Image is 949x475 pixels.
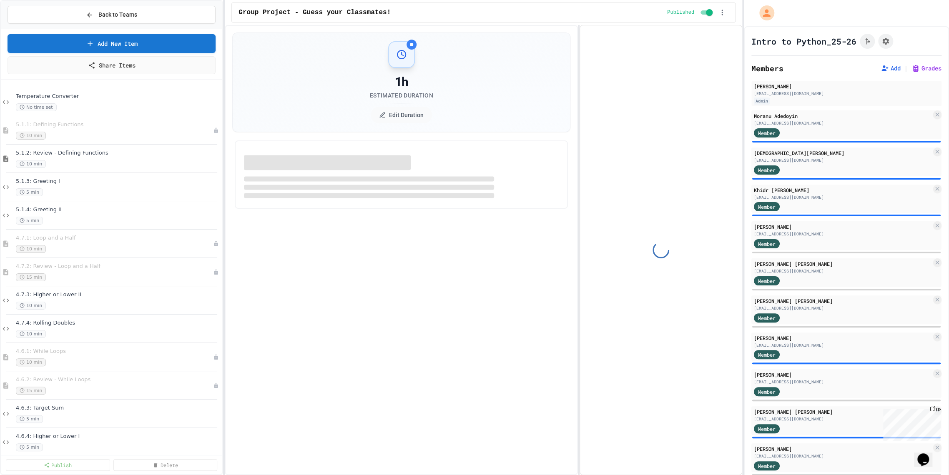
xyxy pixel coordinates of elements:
[16,178,221,185] span: 5.1.3: Greeting I
[751,35,856,47] h1: Intro to Python_25-26
[758,314,776,322] span: Member
[754,297,931,305] div: [PERSON_NAME] [PERSON_NAME]
[16,320,221,327] span: 4.7.4: Rolling Doubles
[751,3,776,22] div: My Account
[758,351,776,358] span: Member
[754,416,931,422] div: [EMAIL_ADDRESS][DOMAIN_NAME]
[16,273,46,281] span: 15 min
[878,34,893,49] button: Assignment Settings
[16,263,213,270] span: 4.7.2: Review - Loop and a Half
[860,34,875,49] button: Click to see fork details
[16,217,43,225] span: 5 min
[754,82,939,90] div: [PERSON_NAME]
[16,376,213,383] span: 4.6.2: Review - While Loops
[751,62,783,74] h2: Members
[3,3,58,53] div: Chat with us now!Close
[758,462,776,470] span: Member
[754,305,931,311] div: [EMAIL_ADDRESS][DOMAIN_NAME]
[16,150,221,157] span: 5.1.2: Review - Defining Functions
[16,245,46,253] span: 10 min
[754,408,931,415] div: [PERSON_NAME] [PERSON_NAME]
[904,63,908,73] span: |
[213,241,219,247] div: Unpublished
[880,405,941,441] iframe: chat widget
[213,127,219,133] div: Unpublished
[754,379,931,385] div: [EMAIL_ADDRESS][DOMAIN_NAME]
[16,291,221,298] span: 4.7.3: Higher or Lower II
[16,103,57,111] span: No time set
[754,157,931,163] div: [EMAIL_ADDRESS][DOMAIN_NAME]
[754,268,931,274] div: [EMAIL_ADDRESS][DOMAIN_NAME]
[113,459,218,471] a: Delete
[239,7,391,17] span: Group Project - Guess your Classmates!
[914,442,941,467] iframe: chat widget
[16,302,46,310] span: 10 min
[370,75,433,90] div: 1h
[8,56,216,74] a: Share Items
[754,260,931,267] div: [PERSON_NAME] [PERSON_NAME]
[16,121,213,128] span: 5.1.1: Defining Functions
[16,132,46,140] span: 10 min
[758,277,776,285] span: Member
[16,415,43,423] span: 5 min
[16,235,213,242] span: 4.7.1: Loop and a Half
[16,206,221,213] span: 5.1.4: Greeting II
[758,129,776,137] span: Member
[213,382,219,388] div: Unpublished
[16,348,213,355] span: 4.6.1: While Loops
[758,388,776,395] span: Member
[758,425,776,432] span: Member
[754,120,931,126] div: [EMAIL_ADDRESS][DOMAIN_NAME]
[16,405,221,412] span: 4.6.3: Target Sum
[754,342,931,348] div: [EMAIL_ADDRESS][DOMAIN_NAME]
[16,443,43,451] span: 5 min
[754,445,931,452] div: [PERSON_NAME]
[754,334,931,342] div: [PERSON_NAME]
[16,160,46,168] span: 10 min
[754,453,931,459] div: [EMAIL_ADDRESS][DOMAIN_NAME]
[758,166,776,174] span: Member
[754,90,939,97] div: [EMAIL_ADDRESS][DOMAIN_NAME]
[6,459,110,471] a: Publish
[16,358,46,366] span: 10 min
[754,194,931,200] div: [EMAIL_ADDRESS][DOMAIN_NAME]
[213,269,219,275] div: Unpublished
[667,9,694,16] span: Published
[754,371,931,378] div: [PERSON_NAME]
[754,186,931,194] div: Khidr [PERSON_NAME]
[8,6,216,24] button: Back to Teams
[754,112,931,120] div: Moranu Adedoyin
[16,330,46,338] span: 10 min
[213,354,219,360] div: Unpublished
[667,7,714,17] div: Content is published and visible to students
[911,64,941,72] button: Grades
[758,203,776,210] span: Member
[8,34,216,53] a: Add New Item
[16,433,221,440] span: 4.6.4: Higher or Lower I
[754,223,931,230] div: [PERSON_NAME]
[754,149,931,157] div: [DEMOGRAPHIC_DATA][PERSON_NAME]
[16,93,221,100] span: Temperature Converter
[98,10,137,19] span: Back to Teams
[371,107,432,123] button: Edit Duration
[758,240,776,247] span: Member
[754,97,770,105] div: Admin
[370,91,433,100] div: Estimated Duration
[754,231,931,237] div: [EMAIL_ADDRESS][DOMAIN_NAME]
[16,188,43,196] span: 5 min
[881,64,901,72] button: Add
[16,387,46,395] span: 15 min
